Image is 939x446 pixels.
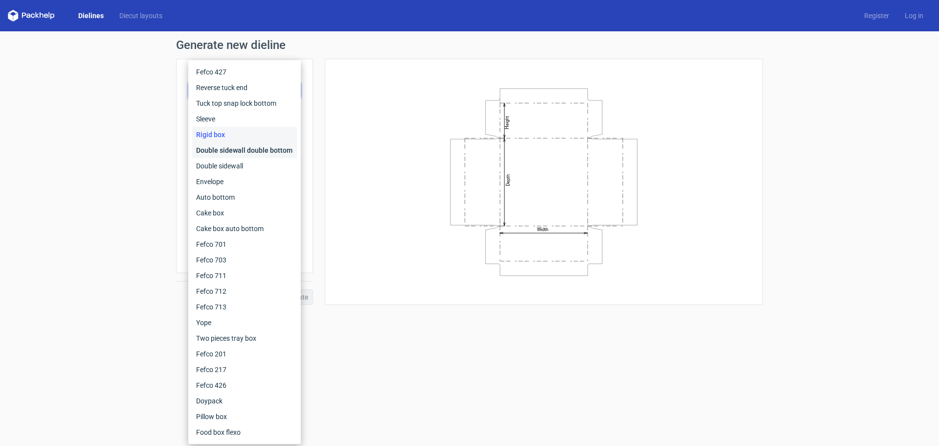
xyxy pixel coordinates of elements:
[192,315,297,330] div: Yope
[176,39,763,51] h1: Generate new dieline
[856,11,897,21] a: Register
[192,189,297,205] div: Auto bottom
[192,80,297,95] div: Reverse tuck end
[192,377,297,393] div: Fefco 426
[504,116,510,129] text: Height
[192,299,297,315] div: Fefco 713
[192,346,297,362] div: Fefco 201
[192,205,297,221] div: Cake box
[112,11,170,21] a: Diecut layouts
[192,95,297,111] div: Tuck top snap lock bottom
[192,409,297,424] div: Pillow box
[192,362,297,377] div: Fefco 217
[505,174,511,186] text: Depth
[897,11,931,21] a: Log in
[192,221,297,236] div: Cake box auto bottom
[192,236,297,252] div: Fefco 701
[192,142,297,158] div: Double sidewall double bottom
[192,127,297,142] div: Rigid box
[192,158,297,174] div: Double sidewall
[192,252,297,268] div: Fefco 703
[192,424,297,440] div: Food box flexo
[192,111,297,127] div: Sleeve
[192,174,297,189] div: Envelope
[192,268,297,283] div: Fefco 711
[192,393,297,409] div: Doypack
[192,64,297,80] div: Fefco 427
[192,330,297,346] div: Two pieces tray box
[537,227,548,232] text: Width
[192,283,297,299] div: Fefco 712
[70,11,112,21] a: Dielines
